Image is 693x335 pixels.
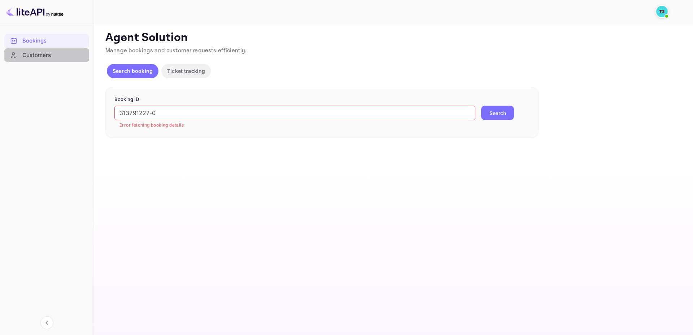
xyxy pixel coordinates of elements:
[4,48,89,62] a: Customers
[105,47,247,54] span: Manage bookings and customer requests efficiently.
[656,6,668,17] img: Traveloka 3PS03
[22,37,86,45] div: Bookings
[114,106,475,120] input: Enter Booking ID (e.g., 63782194)
[113,67,153,75] p: Search booking
[105,31,680,45] p: Agent Solution
[167,67,205,75] p: Ticket tracking
[22,51,86,59] div: Customers
[114,96,529,103] p: Booking ID
[6,6,64,17] img: LiteAPI logo
[40,316,53,329] button: Collapse navigation
[4,34,89,47] a: Bookings
[481,106,514,120] button: Search
[4,34,89,48] div: Bookings
[119,122,470,129] p: Error fetching booking details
